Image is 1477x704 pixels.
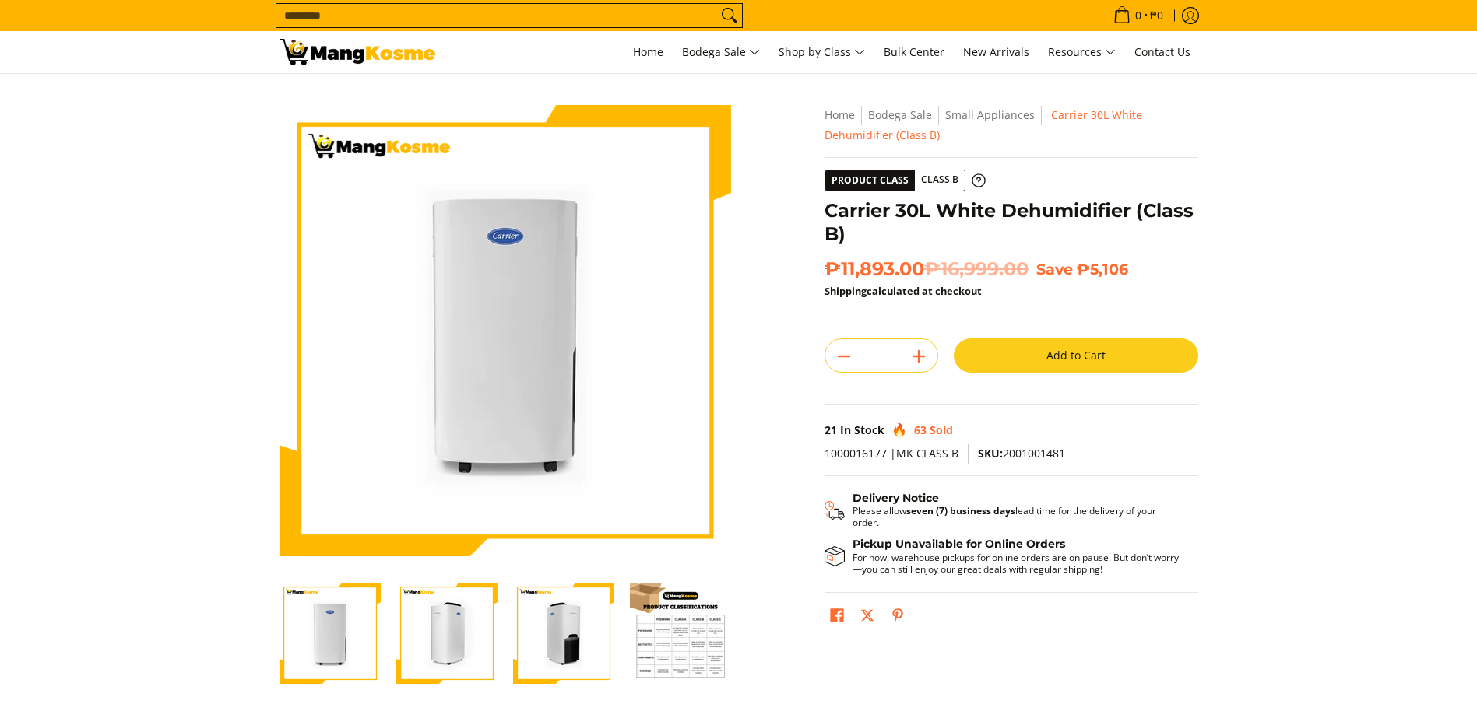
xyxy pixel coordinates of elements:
[825,492,1183,529] button: Shipping & Delivery
[884,44,944,59] span: Bulk Center
[513,583,614,684] img: Carrier 30L White Dehumidifier (Class B)-3
[1127,31,1198,73] a: Contact Us
[825,422,837,437] span: 21
[945,107,1035,122] a: Small Appliances
[633,44,663,59] span: Home
[955,31,1037,73] a: New Arrivals
[396,583,498,684] img: Carrier 30L White Dehumidifier (Class B)-2
[876,31,952,73] a: Bulk Center
[825,170,986,191] a: Product Class Class B
[630,583,731,684] img: Carrier 30L White Dehumidifier (Class B)-4
[868,107,932,122] a: Bodega Sale
[924,257,1029,281] del: ₱16,999.00
[451,31,1198,73] nav: Main Menu
[840,422,884,437] span: In Stock
[280,583,381,684] img: Carrier 30L White Dehumidifier (Class B)-1
[825,107,1142,142] span: Carrier 30L White Dehumidifier (Class B)
[674,31,768,73] a: Bodega Sale
[978,446,1065,461] span: 2001001481
[914,422,927,437] span: 63
[1036,260,1073,278] span: Save
[930,422,953,437] span: Sold
[915,170,965,190] span: Class B
[1048,43,1116,62] span: Resources
[853,537,1065,551] strong: Pickup Unavailable for Online Orders
[717,4,742,27] button: Search
[853,491,939,505] strong: Delivery Notice
[682,43,760,62] span: Bodega Sale
[825,170,915,191] span: Product Class
[825,284,867,298] a: Shipping
[1040,31,1124,73] a: Resources
[1148,10,1166,21] span: ₱0
[825,199,1198,246] h1: Carrier 30L White Dehumidifier (Class B)
[779,43,865,62] span: Shop by Class
[906,504,1015,517] strong: seven (7) business days
[1109,7,1168,24] span: •
[1133,10,1144,21] span: 0
[826,604,848,631] a: Share on Facebook
[853,505,1183,528] p: Please allow lead time for the delivery of your order.
[856,604,878,631] a: Post on X
[825,107,855,122] a: Home
[978,446,1003,461] span: SKU:
[280,105,731,556] img: Carrier 30L White Dehumidifier (Class B)
[963,44,1029,59] span: New Arrivals
[954,338,1198,373] button: Add to Cart
[887,604,909,631] a: Pin on Pinterest
[771,31,873,73] a: Shop by Class
[1134,44,1190,59] span: Contact Us
[825,257,1029,281] span: ₱11,893.00
[900,344,937,369] button: Add
[280,39,435,65] img: Carrier 30-Liter Dehumidifier - White (Class B) l Mang Kosme
[825,105,1198,145] nav: Breadcrumbs
[825,446,958,461] span: 1000016177 |MK CLASS B
[825,284,982,298] strong: calculated at checkout
[853,552,1183,575] p: For now, warehouse pickups for online orders are on pause. But don’t worry—you can still enjoy ou...
[625,31,671,73] a: Home
[1077,260,1128,278] span: ₱5,106
[825,344,863,369] button: Subtract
